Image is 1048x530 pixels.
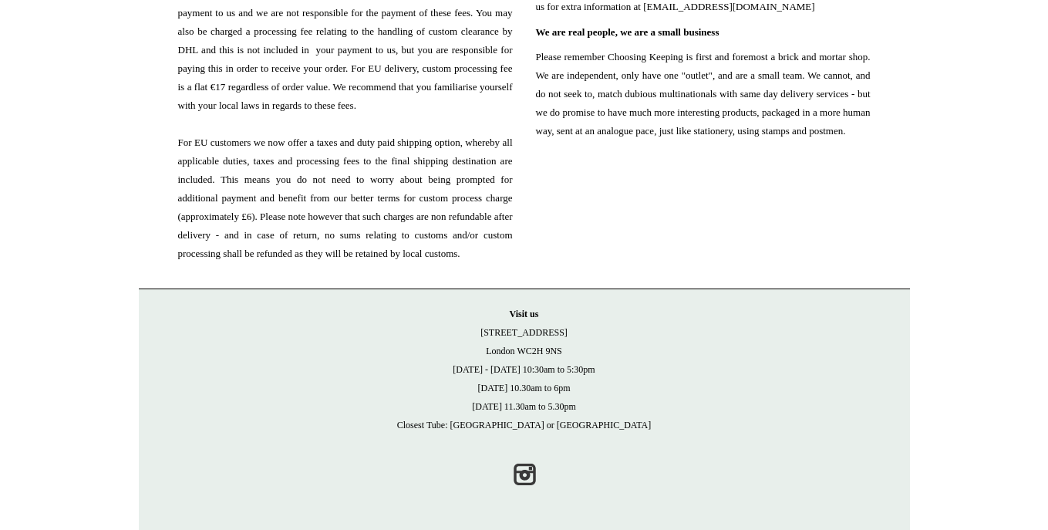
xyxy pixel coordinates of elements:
[510,309,539,319] strong: Visit us
[154,305,895,434] p: [STREET_ADDRESS] London WC2H 9NS [DATE] - [DATE] 10:30am to 5:30pm [DATE] 10.30am to 6pm [DATE] 1...
[507,457,541,491] a: Instagram
[536,26,719,38] span: We are real people, we are a small business
[536,48,871,159] span: Please remember Choosing Keeping is first and foremost a brick and mortar shop. We are independen...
